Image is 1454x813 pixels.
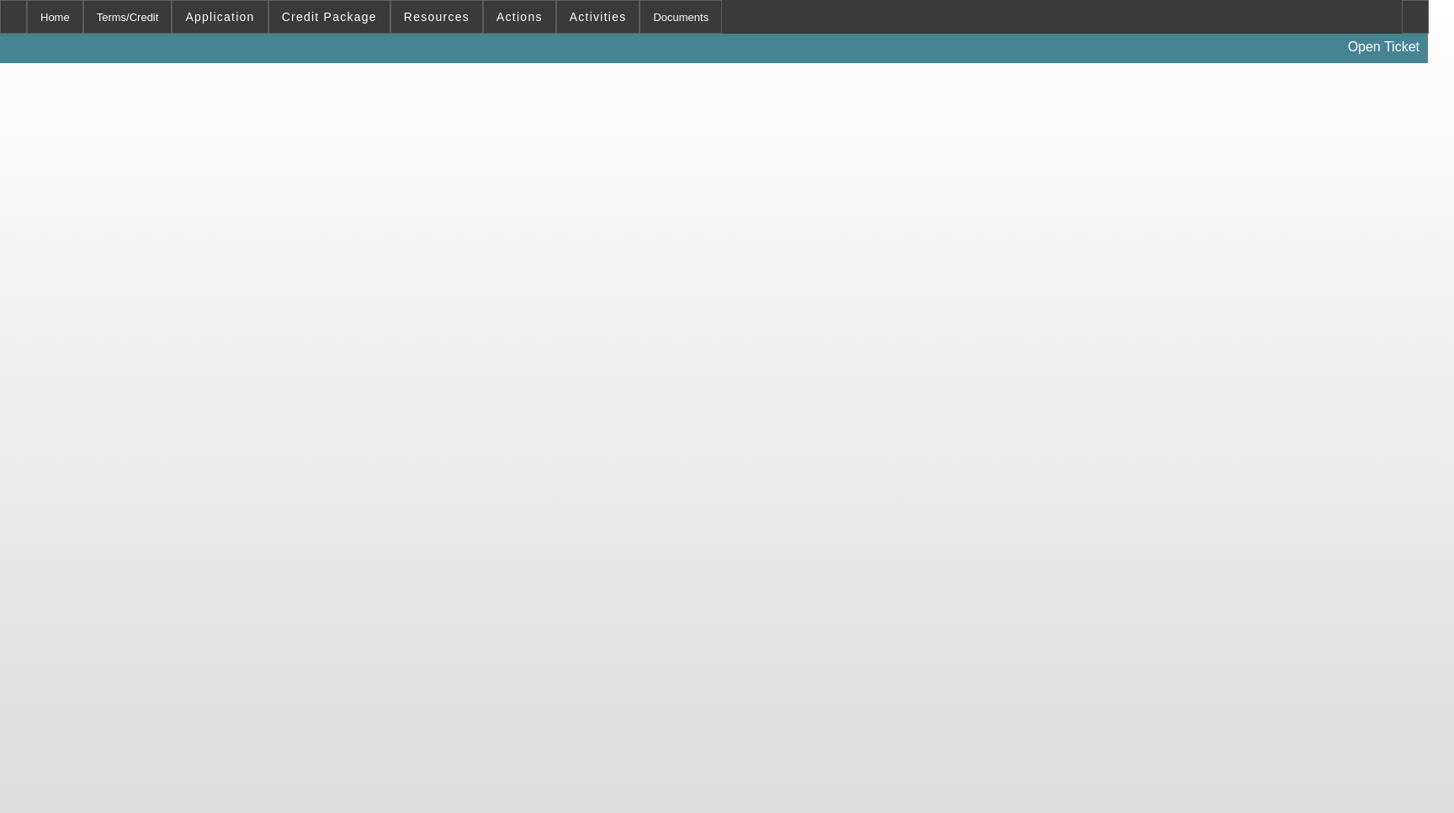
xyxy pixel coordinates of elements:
button: Activities [557,1,639,33]
span: Credit Package [282,10,377,24]
button: Resources [391,1,482,33]
button: Actions [484,1,555,33]
span: Activities [570,10,627,24]
span: Actions [496,10,543,24]
button: Credit Package [269,1,390,33]
a: Open Ticket [1341,33,1426,61]
button: Application [172,1,267,33]
span: Resources [404,10,470,24]
span: Application [185,10,254,24]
